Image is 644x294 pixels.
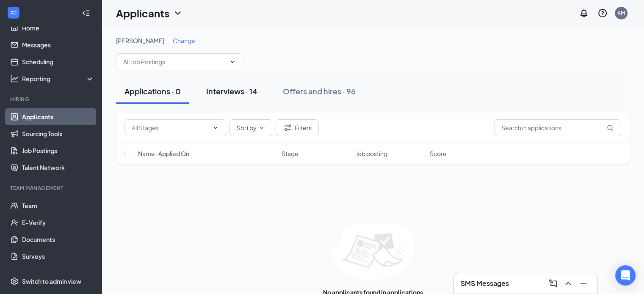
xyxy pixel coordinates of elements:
span: Job posting [356,149,387,158]
button: ChevronUp [561,277,575,290]
a: Documents [22,231,94,248]
svg: Analysis [10,74,19,83]
button: Sort byChevronDown [229,119,272,136]
div: KM [617,9,625,16]
span: Score [430,149,447,158]
a: Job Postings [22,142,94,159]
svg: Collapse [82,9,90,17]
svg: Settings [10,277,19,286]
div: Team Management [10,184,93,192]
svg: WorkstreamLogo [9,8,18,17]
a: Sourcing Tools [22,125,94,142]
svg: Notifications [579,8,589,18]
span: Sort by [237,125,257,131]
div: Hiring [10,96,93,103]
a: Team [22,197,94,214]
img: empty-state [332,223,414,280]
button: Minimize [577,277,590,290]
span: Change [173,37,195,44]
span: Stage [282,149,299,158]
svg: ChevronDown [229,58,236,65]
button: Filter Filters [276,119,319,136]
input: All Job Postings [123,57,226,66]
input: Search in applications [494,119,621,136]
a: Talent Network [22,159,94,176]
a: Messages [22,36,94,53]
svg: MagnifyingGlass [607,124,614,131]
div: Open Intercom Messenger [615,265,636,286]
h3: SMS Messages [461,279,509,288]
div: Switch to admin view [22,277,81,286]
svg: ChevronDown [212,124,219,131]
div: Interviews · 14 [206,86,257,96]
div: Offers and hires · 96 [283,86,356,96]
svg: Filter [283,123,293,133]
svg: ChevronUp [563,278,573,289]
div: Reporting [22,74,95,83]
input: All Stages [132,123,209,132]
a: Scheduling [22,53,94,70]
div: Applications · 0 [124,86,181,96]
button: ComposeMessage [546,277,560,290]
svg: QuestionInfo [597,8,608,18]
svg: ComposeMessage [548,278,558,289]
a: Home [22,19,94,36]
span: Name · Applied On [138,149,189,158]
h1: Applicants [116,6,169,20]
a: E-Verify [22,214,94,231]
svg: ChevronDown [173,8,183,18]
span: [PERSON_NAME] [116,37,164,44]
a: Applicants [22,108,94,125]
svg: Minimize [578,278,589,289]
a: Surveys [22,248,94,265]
svg: ChevronDown [258,124,265,131]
